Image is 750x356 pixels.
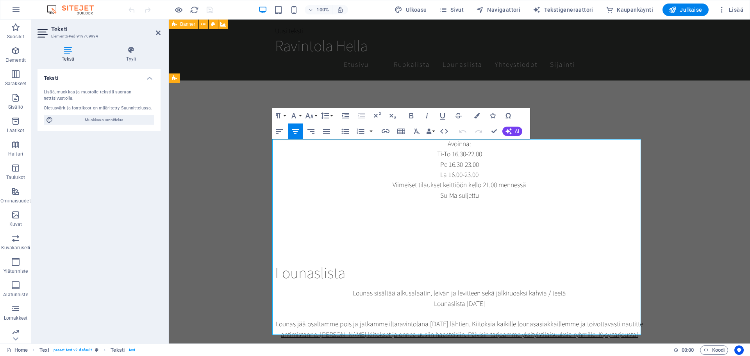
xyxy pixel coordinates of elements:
[319,108,334,123] button: Line Height
[338,123,353,139] button: Unordered List
[128,345,135,355] span: . text
[7,34,24,40] p: Suosikit
[106,279,475,289] p: Lounaslista [DATE]
[404,108,419,123] button: Bold (Ctrl+B)
[704,345,725,355] span: Koodi
[190,5,199,14] i: Lataa sivu uudelleen
[304,108,318,123] button: Font Size
[44,89,154,102] div: Lisää, muokkaa ja muotoile tekstiä suoraan nettisivustolla.
[174,5,183,14] button: Napsauta tästä poistuaksesi esikatselutilasta ja jatkaaksesi muokkaamista
[9,221,22,227] p: Kuvat
[8,104,23,110] p: Sisältö
[515,129,519,134] span: AI
[502,127,522,136] button: AI
[272,123,287,139] button: Align Left
[1,245,30,251] p: Kuvakaruselli
[476,6,520,14] span: Navigaattori
[455,123,470,139] button: Undo (Ctrl+Z)
[37,46,102,63] h4: Teksti
[439,6,464,14] span: Sivut
[533,6,593,14] span: Tekstigeneraattori
[337,6,344,13] i: Koon muuttuessa säädä zoomaustaso automaattisesti sopimaan valittuun laitteeseen.
[3,292,28,298] p: Alatunniste
[106,268,475,279] p: Lounas sisältää alkusalaatin, leivän ja levitteen sekä jälkiruoaksi kahvia / teetä
[6,345,28,355] a: Napsauta peruuttaaksesi valinnan. Kaksoisnapsauta avataksesi Sivut
[4,268,28,274] p: Ylätunniste
[44,115,154,125] button: Muokkaa suunnittelua
[44,105,154,112] div: Oletusvärit ja fonttikoot on määritetty Suunnittelussa.
[435,108,450,123] button: Underline (Ctrl+U)
[338,108,353,123] button: Increase Indent
[718,6,743,14] span: Lisää
[669,6,702,14] span: Julkaise
[437,123,452,139] button: HTML
[487,123,502,139] button: Confirm (Ctrl+⏎)
[501,108,516,123] button: Special Characters
[353,123,368,139] button: Ordered List
[288,123,303,139] button: Align Center
[662,4,709,16] button: Julkaise
[394,123,409,139] button: Insert Table
[0,198,30,204] p: Ominaisuudet
[370,108,384,123] button: Superscript
[385,108,400,123] button: Subscript
[52,345,92,355] span: . preset-text-v2-default
[378,123,393,139] button: Insert Link
[37,69,161,83] h4: Teksti
[436,4,467,16] button: Sivut
[55,115,152,125] span: Muokkaa suunnittelua
[6,174,25,181] p: Taulukot
[354,108,369,123] button: Decrease Indent
[107,300,474,319] u: Lounas jää osaltamme pois ja jatkamme iltaravintolana [DATE] lähtien. Kiitoksia kaikille lounasas...
[5,57,26,63] p: Elementit
[305,5,332,14] button: 100%
[45,5,104,14] img: Editor Logo
[111,345,125,355] span: Napsauta valitaksesi. Kaksoisnapsauta muokataksesi
[473,4,523,16] button: Navigaattori
[687,347,688,353] span: :
[391,4,430,16] button: Ulkoasu
[180,22,195,27] span: Banner
[530,4,596,16] button: Tekstigeneraattori
[288,108,303,123] button: Font Family
[5,81,26,87] p: Sarakkeet
[606,6,653,14] span: Kaupankäynti
[715,4,746,16] button: Lisää
[485,108,500,123] button: Icons
[603,4,656,16] button: Kaupankäynti
[51,26,161,33] h2: Teksti
[95,348,98,352] i: Tämä elementti on mukautettava esiasetus
[319,123,334,139] button: Align Justify
[304,123,318,139] button: Align Right
[395,6,427,14] span: Ulkoasu
[409,123,424,139] button: Clear Formatting
[734,345,744,355] button: Usercentrics
[700,345,728,355] button: Koodi
[420,108,434,123] button: Italic (Ctrl+I)
[4,315,27,321] p: Lomakkeet
[39,345,49,355] span: Napsauta valitaksesi. Kaksoisnapsauta muokataksesi
[471,123,486,139] button: Redo (Ctrl+Shift+Z)
[51,33,145,40] h3: Elementti #ed-919709994
[682,345,694,355] span: 00 00
[368,123,374,139] button: Ordered List
[391,4,430,16] div: Ulkoasu (Ctrl+Alt+Y)
[189,5,199,14] button: reload
[39,345,136,355] nav: breadcrumb
[8,151,23,157] p: Haitari
[673,345,694,355] h6: Istunnon aika
[451,108,466,123] button: Strikethrough
[425,123,436,139] button: Data Bindings
[272,108,287,123] button: Paragraph Format
[470,108,484,123] button: Colors
[102,46,161,63] h4: Tyyli
[316,5,329,14] h6: 100%
[7,127,25,134] p: Laatikot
